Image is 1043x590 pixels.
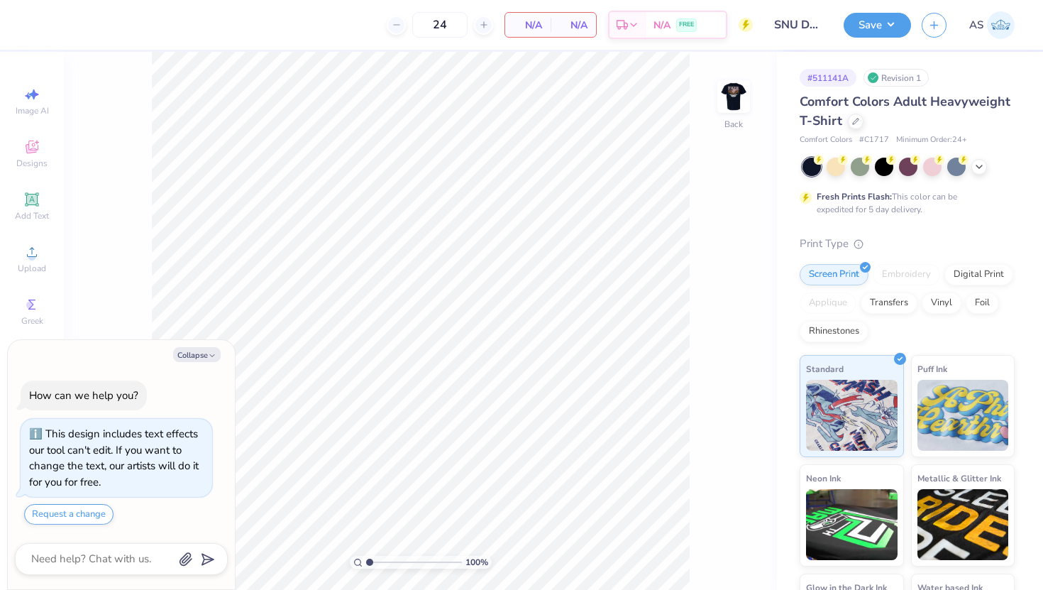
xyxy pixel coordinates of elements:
[763,11,833,39] input: Untitled Design
[966,293,999,314] div: Foil
[16,105,49,116] span: Image AI
[896,134,967,146] span: Minimum Order: 24 +
[800,293,856,314] div: Applique
[24,504,114,525] button: Request a change
[800,93,1010,129] span: Comfort Colors Adult Heavyweight T-Shirt
[800,69,856,87] div: # 511141A
[987,11,1015,39] img: Ayla Schmanke
[173,347,221,362] button: Collapse
[806,380,898,451] img: Standard
[653,18,670,33] span: N/A
[917,380,1009,451] img: Puff Ink
[16,158,48,169] span: Designs
[944,264,1013,285] div: Digital Print
[873,264,940,285] div: Embroidery
[465,556,488,569] span: 100 %
[800,236,1015,252] div: Print Type
[800,134,852,146] span: Comfort Colors
[806,361,844,376] span: Standard
[724,118,743,131] div: Back
[29,427,199,489] div: This design includes text effects our tool can't edit. If you want to change the text, our artist...
[800,264,868,285] div: Screen Print
[18,263,46,274] span: Upload
[861,293,917,314] div: Transfers
[21,315,43,327] span: Greek
[15,210,49,222] span: Add Text
[412,12,468,38] input: – –
[917,489,1009,560] img: Metallic & Glitter Ink
[969,17,983,33] span: AS
[917,471,1001,486] span: Metallic & Glitter Ink
[806,489,898,560] img: Neon Ink
[863,69,929,87] div: Revision 1
[806,471,841,486] span: Neon Ink
[800,321,868,342] div: Rhinestones
[859,134,889,146] span: # C1717
[844,13,911,38] button: Save
[922,293,961,314] div: Vinyl
[817,191,892,202] strong: Fresh Prints Flash:
[817,190,991,216] div: This color can be expedited for 5 day delivery.
[679,20,694,30] span: FREE
[917,361,947,376] span: Puff Ink
[29,388,138,403] div: How can we help you?
[719,82,748,111] img: Back
[969,11,1015,39] a: AS
[514,18,542,33] span: N/A
[559,18,587,33] span: N/A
